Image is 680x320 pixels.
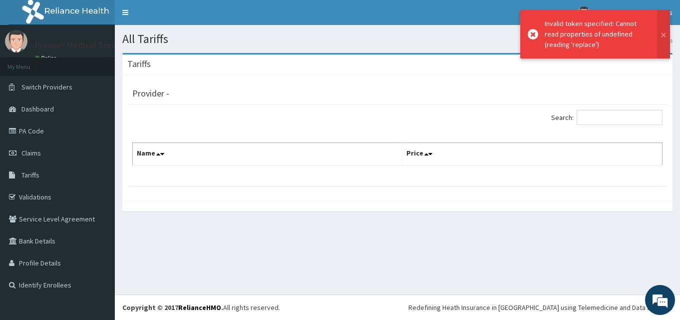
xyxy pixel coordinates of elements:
h3: Provider - [132,89,169,98]
th: Price [402,143,663,166]
footer: All rights reserved. [115,294,680,320]
label: Search: [551,110,663,125]
span: Tariffs [21,170,39,179]
span: Dashboard [21,104,54,113]
img: User Image [578,6,590,19]
a: RelianceHMO [178,303,221,312]
span: Claims [21,148,41,157]
a: Online [35,54,59,61]
div: Invalid token specified: Cannot read properties of undefined (reading 'replace') [545,18,648,50]
span: Switch Providers [21,82,72,91]
span: Premier Medical Services [596,8,673,17]
div: Redefining Heath Insurance in [GEOGRAPHIC_DATA] using Telemedicine and Data Science! [408,302,673,312]
input: Search: [577,110,663,125]
img: User Image [5,30,27,52]
th: Name [133,143,402,166]
strong: Copyright © 2017 . [122,303,223,312]
p: Premier Medical Services [35,40,131,49]
h1: All Tariffs [122,32,673,45]
h3: Tariffs [127,59,151,68]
